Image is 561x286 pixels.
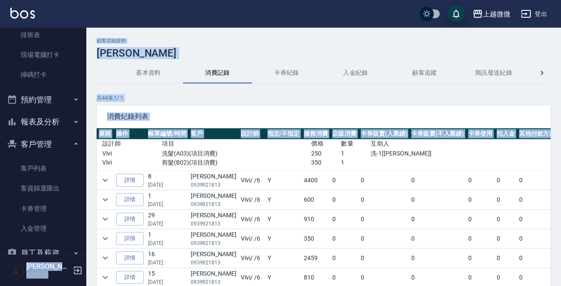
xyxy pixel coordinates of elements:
td: 0 [517,171,558,190]
p: 0939921813 [191,200,236,208]
button: expand row [99,174,112,187]
a: 詳情 [116,193,144,207]
h2: 顧客詳細資料 [97,38,551,44]
p: 洗髮(A03)(項目消費) [162,149,311,158]
a: 詳情 [116,232,144,245]
td: Vivi / /6 [239,210,265,229]
button: 顧客追蹤 [390,63,459,83]
a: 詳情 [116,271,144,284]
th: 扣入金 [495,128,517,140]
td: 0 [330,171,359,190]
td: 0 [466,190,495,209]
td: 0 [466,248,495,267]
button: 登出 [517,6,551,22]
th: 服務消費 [302,128,330,140]
p: 0939921813 [191,259,236,267]
a: 掃碼打卡 [3,65,83,85]
button: 簡訊發送紀錄 [459,63,528,83]
td: Vivi / /6 [239,229,265,248]
td: [PERSON_NAME] [189,190,239,209]
td: 0 [330,190,359,209]
td: 0 [495,248,517,267]
p: [DATE] [148,220,186,228]
p: Vivi [102,158,162,167]
td: 0 [409,229,466,248]
th: 其他付款方式 [517,128,558,140]
td: 0 [495,229,517,248]
a: 現場電腦打卡 [3,45,83,65]
h3: [PERSON_NAME] [97,47,551,59]
td: 0 [495,210,517,229]
td: Vivi / /6 [239,190,265,209]
td: Y [265,190,302,209]
img: Person [7,262,24,279]
td: 0 [517,190,558,209]
td: 4400 [302,171,330,190]
td: 0 [359,210,410,229]
td: 0 [359,190,410,209]
td: 0 [466,171,495,190]
p: 洗-1[[PERSON_NAME]] [371,149,460,158]
span: 數量 [341,140,353,147]
button: 入金紀錄 [321,63,390,83]
p: 剪髮(B02)(項目消費) [162,158,311,167]
td: 0 [409,190,466,209]
a: 詳情 [116,251,144,265]
th: 客戶 [189,128,239,140]
td: 0 [359,229,410,248]
td: Y [265,171,302,190]
button: 基本資料 [114,63,183,83]
p: Vivi [102,149,162,158]
td: [PERSON_NAME] [189,210,239,229]
th: 店販消費 [330,128,359,140]
td: Y [265,229,302,248]
td: 0 [409,210,466,229]
span: 價格 [311,140,324,147]
span: 消費紀錄列表 [107,112,540,121]
a: 卡券管理 [3,199,83,219]
td: Vivi / /6 [239,248,265,267]
td: 0 [359,248,410,267]
td: 0 [330,229,359,248]
td: [PERSON_NAME] [189,248,239,267]
p: 高階主管 [26,271,70,279]
a: 入金管理 [3,219,83,238]
p: 1 [341,149,371,158]
td: 0 [495,190,517,209]
td: 0 [409,248,466,267]
p: [DATE] [148,259,186,267]
td: Y [265,210,302,229]
th: 卡券販賣(不入業績) [409,128,466,140]
th: 操作 [114,128,146,140]
button: save [448,5,465,22]
p: [DATE] [148,278,186,286]
th: 設計師 [239,128,265,140]
span: 設計師 [102,140,121,147]
button: 消費記錄 [183,63,252,83]
td: 0 [466,210,495,229]
button: expand row [99,271,112,284]
button: expand row [99,232,112,245]
td: Vivi / /6 [239,171,265,190]
span: 互助人 [371,140,389,147]
div: 上越微微 [483,9,511,19]
th: 卡券販賣(入業績) [359,128,410,140]
p: 共 44 筆, 1 / 1 [97,94,551,102]
td: 350 [302,229,330,248]
p: 0939921813 [191,220,236,228]
td: 1 [146,190,189,209]
img: Logo [10,8,35,19]
td: 0 [409,171,466,190]
td: 0 [466,229,495,248]
button: 員工及薪資 [3,242,83,264]
td: 0 [517,210,558,229]
p: 0939921813 [191,239,236,247]
td: 16 [146,248,189,267]
td: 0 [495,171,517,190]
td: 0 [359,171,410,190]
button: 卡券紀錄 [252,63,321,83]
td: 910 [302,210,330,229]
button: expand row [99,213,112,226]
button: 客戶管理 [3,133,83,156]
td: 0 [517,248,558,267]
